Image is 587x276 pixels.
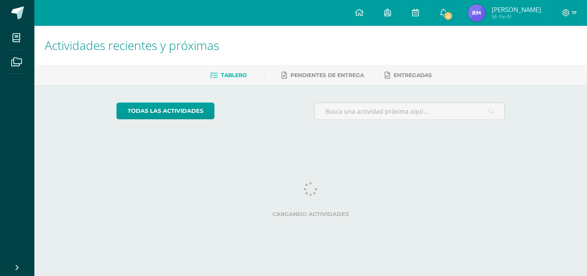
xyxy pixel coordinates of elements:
[45,37,219,53] span: Actividades recientes y próximas
[116,211,505,217] label: Cargando actividades
[385,68,432,82] a: Entregadas
[468,4,485,22] img: 7c13cc226d4004e41d066015556fb6a9.png
[221,72,247,78] span: Tablero
[315,103,505,120] input: Busca una actividad próxima aquí...
[290,72,364,78] span: Pendientes de entrega
[281,68,364,82] a: Pendientes de entrega
[210,68,247,82] a: Tablero
[116,102,214,119] a: todas las Actividades
[443,11,453,21] span: 4
[492,13,541,20] span: Mi Perfil
[492,5,541,14] span: [PERSON_NAME]
[394,72,432,78] span: Entregadas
